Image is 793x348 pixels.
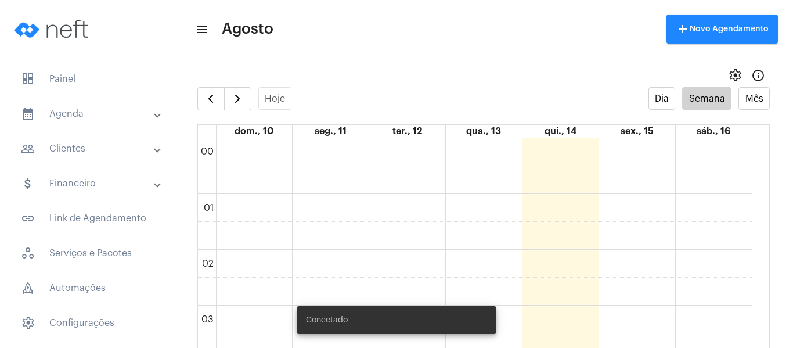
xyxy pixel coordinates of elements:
mat-icon: add [676,22,690,36]
span: Agosto [222,20,273,38]
span: Link de Agendamento [12,205,162,232]
span: Configurações [12,309,162,337]
span: Painel [12,65,162,93]
mat-icon: sidenav icon [21,107,35,121]
span: sidenav icon [21,246,35,260]
mat-expansion-panel-header: sidenav iconFinanceiro [7,170,174,198]
span: Serviços e Pacotes [12,239,162,267]
span: Novo Agendamento [676,25,769,33]
button: Semana Anterior [197,87,225,110]
button: Mês [738,87,770,110]
button: Info [747,64,770,87]
span: sidenav icon [21,72,35,86]
button: Semana [682,87,731,110]
button: Dia [648,87,676,110]
mat-icon: sidenav icon [21,211,35,225]
a: 13 de agosto de 2025 [464,125,503,138]
mat-icon: sidenav icon [21,142,35,156]
mat-expansion-panel-header: sidenav iconAgenda [7,100,174,128]
mat-icon: sidenav icon [195,23,207,37]
mat-panel-title: Financeiro [21,177,155,191]
span: Conectado [306,314,348,326]
div: 01 [201,203,216,213]
button: Próximo Semana [224,87,251,110]
span: settings [728,69,742,82]
a: 11 de agosto de 2025 [312,125,349,138]
img: logo-neft-novo-2.png [9,6,96,52]
div: 03 [199,314,216,325]
span: sidenav icon [21,281,35,295]
mat-expansion-panel-header: sidenav iconClientes [7,135,174,163]
div: 00 [199,146,216,157]
span: sidenav icon [21,316,35,330]
div: 02 [200,259,216,269]
a: 12 de agosto de 2025 [390,125,424,138]
button: Hoje [258,87,292,110]
button: settings [723,64,747,87]
mat-panel-title: Clientes [21,142,155,156]
mat-icon: Info [751,69,765,82]
mat-icon: sidenav icon [21,177,35,191]
a: 14 de agosto de 2025 [542,125,579,138]
span: Automações [12,274,162,302]
button: Novo Agendamento [666,15,778,44]
mat-panel-title: Agenda [21,107,155,121]
a: 15 de agosto de 2025 [618,125,656,138]
a: 16 de agosto de 2025 [694,125,733,138]
a: 10 de agosto de 2025 [232,125,276,138]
